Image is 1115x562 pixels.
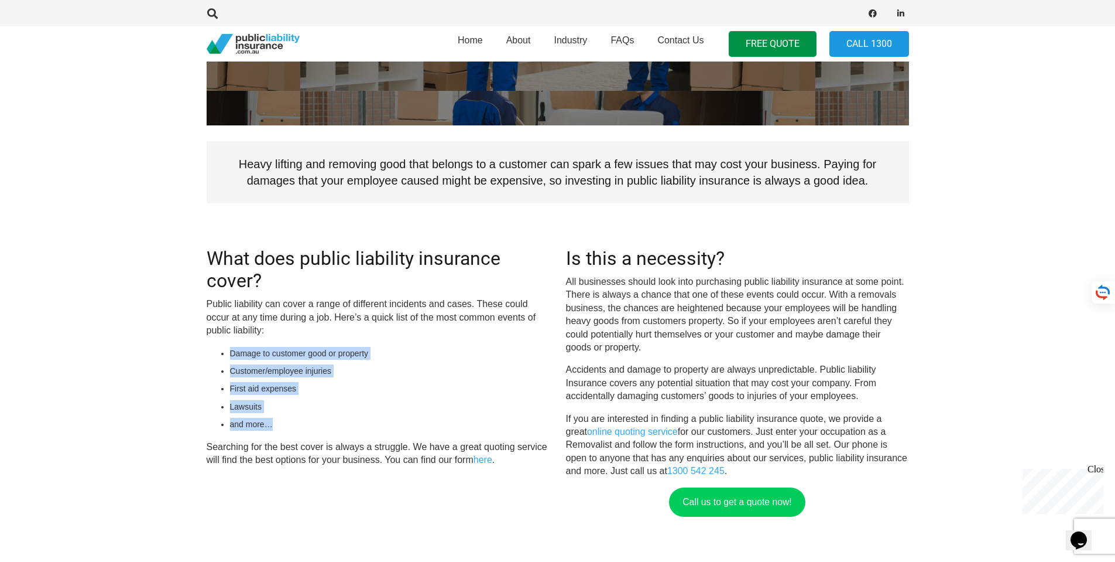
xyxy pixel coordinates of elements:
[669,488,805,517] a: Call us to get a quote now!
[207,247,550,292] h2: What does public liability insurance cover?
[667,466,725,476] a: 1300 542 245
[230,347,550,360] li: Damage to customer good or property
[566,413,909,478] p: If you are interested in finding a public liability insurance quote, we provide a great for our c...
[5,5,81,85] div: Chat live with an agent now!Close
[566,275,909,354] p: All businesses should look into purchasing public liability insurance at some point. There is alw...
[1018,464,1103,514] iframe: chat widget
[542,23,599,65] a: Industry
[646,23,715,65] a: Contact Us
[893,5,909,22] a: LinkedIn
[474,455,492,465] a: here
[230,418,550,431] li: and more…
[599,23,646,65] a: FAQs
[829,31,909,57] a: Call 1300
[864,5,881,22] a: Facebook
[230,400,550,413] li: Lawsuits
[207,298,550,337] p: Public liability can cover a range of different incidents and cases. These could occur at any tim...
[657,35,704,45] span: Contact Us
[495,23,543,65] a: About
[230,365,550,377] li: Customer/employee injuries
[1066,515,1103,550] iframe: chat widget
[458,35,483,45] span: Home
[207,441,550,467] p: Searching for the best cover is always a struggle. We have a great quoting service will find the ...
[729,31,816,57] a: FREE QUOTE
[230,382,550,395] li: First aid expenses
[587,427,678,437] a: online quoting service
[566,247,909,270] h2: Is this a necessity?
[201,8,225,19] a: Search
[506,35,531,45] span: About
[207,141,909,203] p: Heavy lifting and removing good that belongs to a customer can spark a few issues that may cost y...
[554,35,587,45] span: Industry
[566,363,909,403] p: Accidents and damage to property are always unpredictable. Public liability Insurance covers any ...
[446,23,495,65] a: Home
[610,35,634,45] span: FAQs
[207,34,300,55] a: pli_logotransparent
